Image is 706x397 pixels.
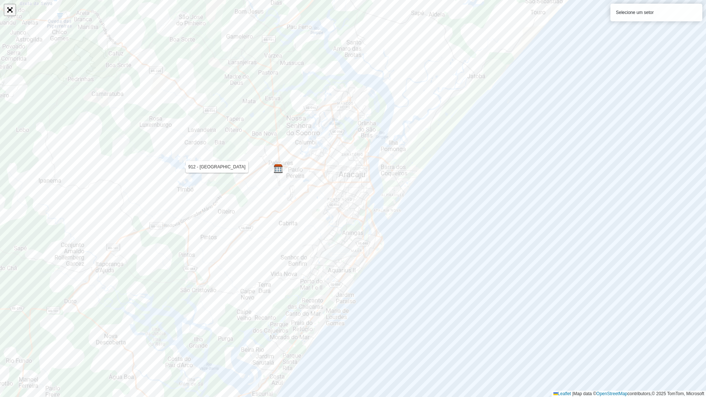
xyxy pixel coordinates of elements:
[596,391,628,396] a: OpenStreetMap
[572,391,573,396] span: |
[553,391,571,396] a: Leaflet
[4,4,15,15] a: Abrir mapa em tela cheia
[610,4,702,21] div: Selecione um setor
[552,391,706,397] div: Map data © contributors,© 2025 TomTom, Microsoft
